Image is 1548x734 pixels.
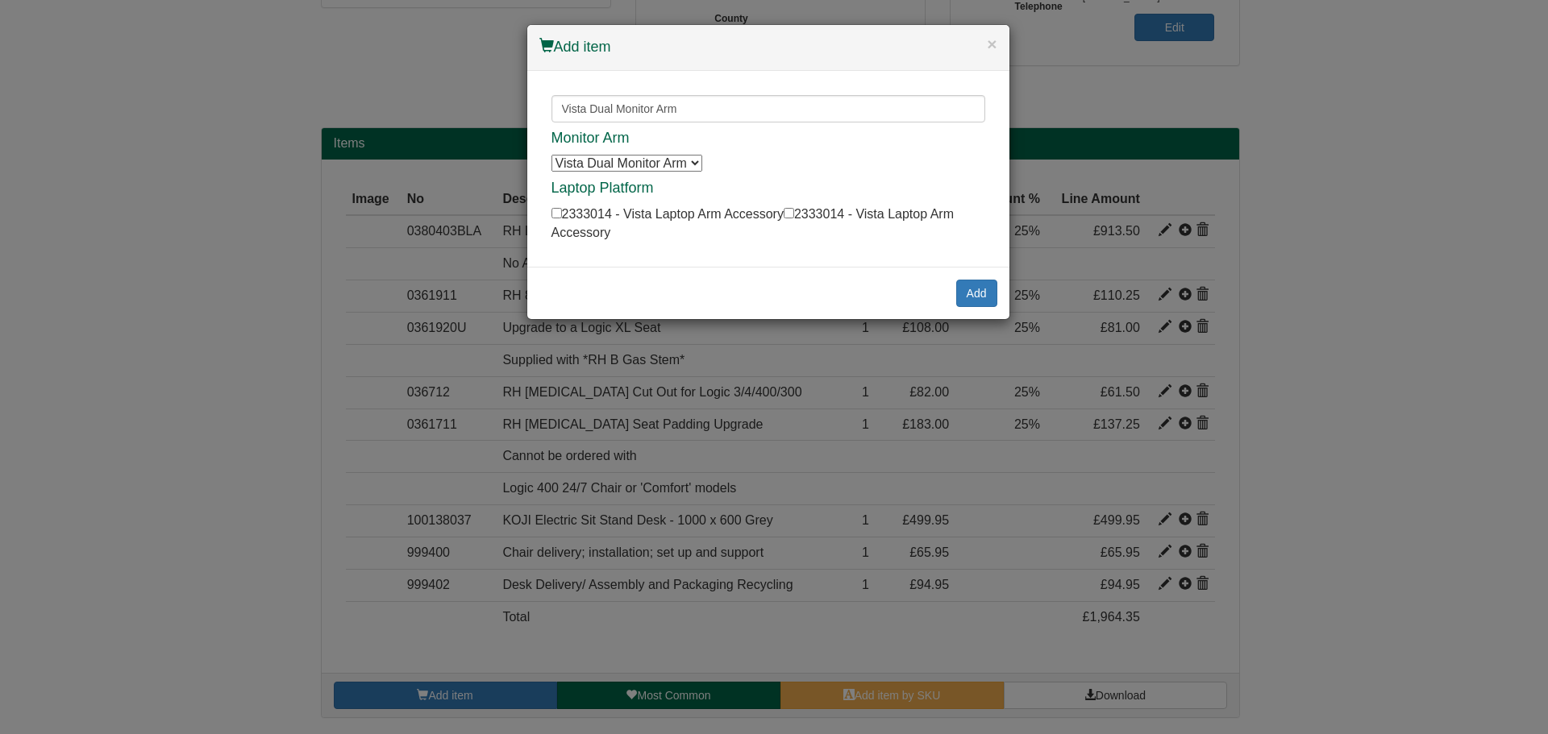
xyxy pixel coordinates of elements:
[956,280,997,307] button: Add
[551,180,985,197] h4: Laptop Platform
[551,131,985,147] h4: Monitor Arm
[539,37,997,58] h4: Add item
[987,35,997,52] button: ×
[551,95,985,122] input: Search for a product
[551,131,985,243] div: 2333014 - Vista Laptop Arm Accessory 2333014 - Vista Laptop Arm Accessory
